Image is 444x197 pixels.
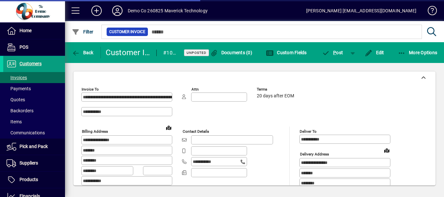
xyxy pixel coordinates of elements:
div: Customer Invoice [106,47,150,58]
button: Add [86,5,107,17]
span: ost [322,50,343,55]
span: Documents (0) [210,50,252,55]
span: Home [20,28,32,33]
mat-label: Attn [191,87,199,92]
a: Invoices [3,72,65,83]
span: 20 days after EOM [257,93,294,99]
div: #10681 [163,48,176,58]
button: Post [319,47,346,58]
a: Home [3,23,65,39]
a: Backorders [3,105,65,116]
button: Documents (0) [208,47,254,58]
a: POS [3,39,65,55]
a: Suppliers [3,155,65,171]
button: Custom Fields [264,47,308,58]
span: Filter [72,29,94,34]
button: Profile [107,5,128,17]
button: Edit [363,47,386,58]
div: [PERSON_NAME] [EMAIL_ADDRESS][DOMAIN_NAME] [306,6,416,16]
a: View on map [382,145,392,155]
span: Terms [257,87,296,92]
button: Back [70,47,95,58]
span: Unposted [187,51,206,55]
a: Communications [3,127,65,138]
span: Communications [7,130,45,135]
button: Filter [70,26,95,38]
span: POS [20,44,28,50]
mat-label: Invoice To [82,87,99,92]
span: Pick and Pack [20,144,48,149]
span: Items [7,119,22,124]
span: More Options [398,50,437,55]
a: Payments [3,83,65,94]
span: Backorders [7,108,33,113]
span: Suppliers [20,160,38,166]
span: Customer Invoice [109,29,145,35]
span: Custom Fields [266,50,307,55]
span: Edit [365,50,384,55]
a: View on map [163,122,174,133]
a: Knowledge Base [423,1,436,22]
button: More Options [396,47,439,58]
span: Customers [20,61,42,66]
app-page-header-button: Back [65,47,101,58]
a: Items [3,116,65,127]
mat-label: Deliver To [300,129,317,134]
span: Back [72,50,94,55]
span: P [333,50,336,55]
span: Invoices [7,75,27,80]
div: Demo Co 260825 Maverick Technology [128,6,208,16]
span: Payments [7,86,31,91]
a: Quotes [3,94,65,105]
span: Quotes [7,97,25,102]
a: Products [3,172,65,188]
a: Pick and Pack [3,139,65,155]
span: Products [20,177,38,182]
